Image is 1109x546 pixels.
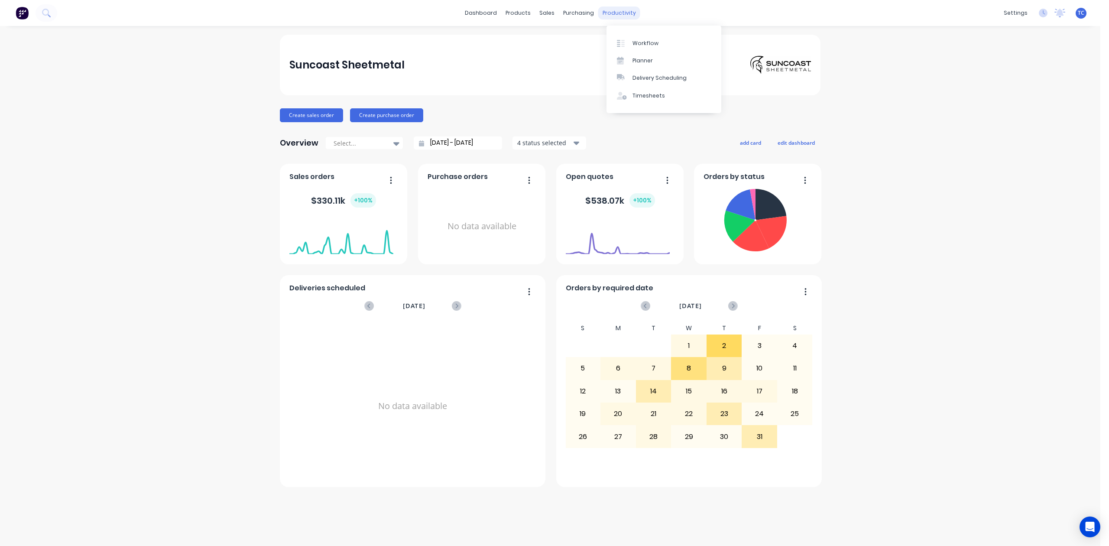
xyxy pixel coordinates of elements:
[280,108,343,122] button: Create sales order
[1078,9,1084,17] span: TC
[778,335,812,357] div: 4
[671,426,706,447] div: 29
[742,380,777,402] div: 17
[778,357,812,379] div: 11
[999,6,1032,19] div: settings
[636,380,671,402] div: 14
[585,193,655,208] div: $ 538.07k
[671,335,706,357] div: 1
[403,301,425,311] span: [DATE]
[535,6,559,19] div: sales
[601,357,636,379] div: 6
[606,87,721,104] a: Timesheets
[460,6,501,19] a: dashboard
[289,322,536,490] div: No data available
[704,172,765,182] span: Orders by status
[632,57,653,65] div: Planner
[707,380,742,402] div: 16
[517,138,572,147] div: 4 status selected
[671,357,706,379] div: 8
[707,426,742,447] div: 30
[606,34,721,52] a: Workflow
[636,322,671,335] div: T
[777,322,813,335] div: S
[512,136,586,149] button: 4 status selected
[707,335,742,357] div: 2
[742,322,777,335] div: F
[559,6,598,19] div: purchasing
[629,193,655,208] div: + 100 %
[350,108,423,122] button: Create purchase order
[742,403,777,425] div: 24
[280,134,318,152] div: Overview
[600,322,636,335] div: M
[679,301,702,311] span: [DATE]
[428,185,536,267] div: No data available
[636,403,671,425] div: 21
[734,137,767,148] button: add card
[707,322,742,335] div: T
[311,193,376,208] div: $ 330.11k
[289,172,334,182] span: Sales orders
[671,322,707,335] div: W
[350,193,376,208] div: + 100 %
[566,380,600,402] div: 12
[742,357,777,379] div: 10
[606,69,721,87] a: Delivery Scheduling
[598,6,640,19] div: productivity
[566,172,613,182] span: Open quotes
[778,380,812,402] div: 18
[566,357,600,379] div: 5
[601,403,636,425] div: 20
[742,426,777,447] div: 31
[606,52,721,69] a: Planner
[778,403,812,425] div: 25
[750,56,811,74] img: Suncoast Sheetmetal
[632,74,687,82] div: Delivery Scheduling
[601,426,636,447] div: 27
[566,403,600,425] div: 19
[565,322,601,335] div: S
[707,357,742,379] div: 9
[566,426,600,447] div: 26
[289,56,405,74] div: Suncoast Sheetmetal
[772,137,820,148] button: edit dashboard
[428,172,488,182] span: Purchase orders
[632,92,665,100] div: Timesheets
[501,6,535,19] div: products
[742,335,777,357] div: 3
[601,380,636,402] div: 13
[632,39,658,47] div: Workflow
[1080,517,1100,537] div: Open Intercom Messenger
[671,380,706,402] div: 15
[636,357,671,379] div: 7
[671,403,706,425] div: 22
[636,426,671,447] div: 28
[707,403,742,425] div: 23
[16,6,29,19] img: Factory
